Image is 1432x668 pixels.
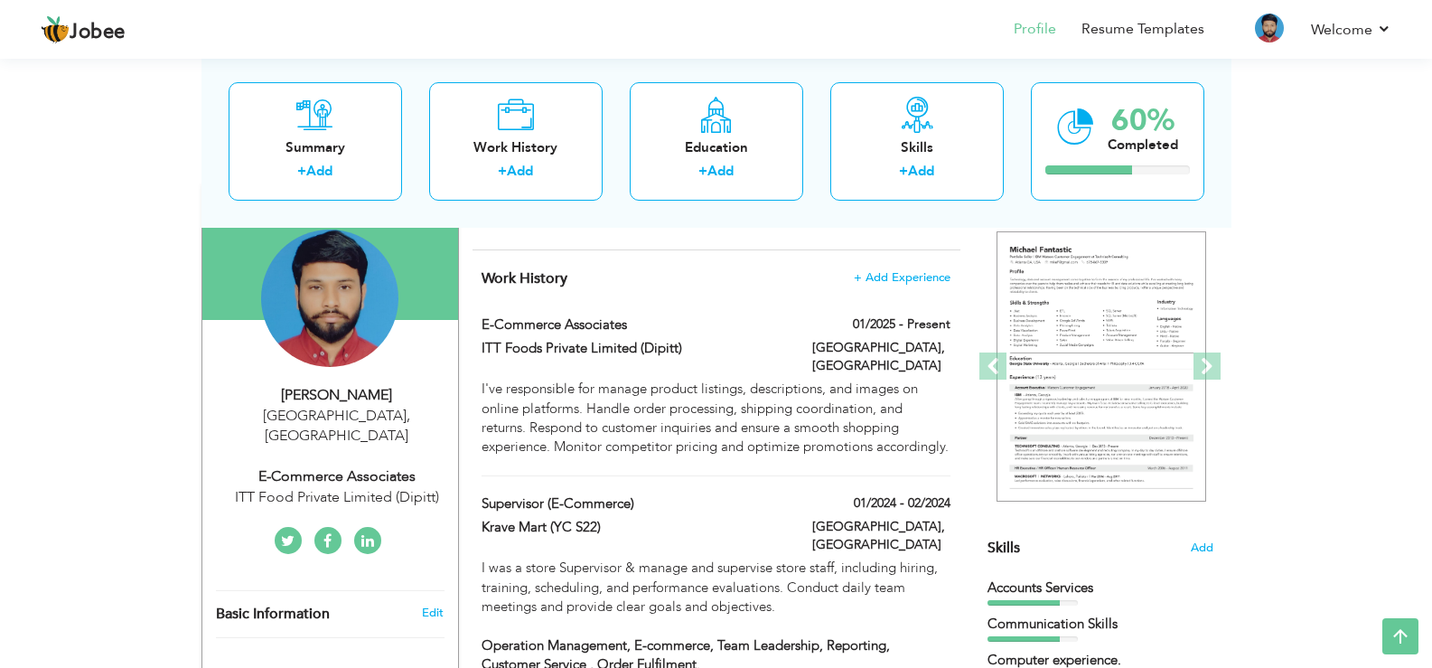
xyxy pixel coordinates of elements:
[297,162,306,181] label: +
[1108,135,1178,154] div: Completed
[1108,105,1178,135] div: 60%
[41,15,70,44] img: jobee.io
[261,230,398,367] img: Sajid Arshad
[216,487,458,508] div: ITT Food Private Limited (Dipitt)
[243,137,388,156] div: Summary
[812,339,950,375] label: [GEOGRAPHIC_DATA], [GEOGRAPHIC_DATA]
[407,406,410,426] span: ,
[216,607,330,623] span: Basic Information
[306,162,332,180] a: Add
[854,494,950,513] label: 01/2024 - 02/2024
[444,137,588,156] div: Work History
[899,162,908,181] label: +
[987,615,1213,634] div: Communication Skills
[1014,19,1056,40] a: Profile
[422,605,444,621] a: Edit
[482,269,950,287] h4: This helps to show the companies you have worked for.
[498,162,507,181] label: +
[482,518,785,537] label: Krave Mart (YC S22)
[812,518,950,554] label: [GEOGRAPHIC_DATA], [GEOGRAPHIC_DATA]
[853,315,950,334] label: 01/2025 - Present
[507,162,533,180] a: Add
[70,23,126,42] span: Jobee
[216,466,458,487] div: E-commerce Associates
[482,380,950,457] div: I've responsible for manage product listings, descriptions, and images on online platforms. Handl...
[1311,19,1391,41] a: Welcome
[644,137,789,156] div: Education
[482,636,750,654] strong: Operation Management, E-commerce, Team
[482,315,785,334] label: E-commerce Associates
[987,579,1213,597] div: Accounts Services
[845,137,989,156] div: Skills
[216,385,458,406] div: [PERSON_NAME]
[1191,540,1213,557] span: Add
[482,339,785,358] label: ITT Foods Private Limited (Dipitt)
[482,268,567,288] span: Work History
[216,406,458,447] div: [GEOGRAPHIC_DATA] [GEOGRAPHIC_DATA]
[908,162,934,180] a: Add
[698,162,707,181] label: +
[707,162,734,180] a: Add
[1255,14,1284,42] img: Profile Img
[1081,19,1204,40] a: Resume Templates
[854,271,950,284] span: + Add Experience
[987,538,1020,558] span: Skills
[41,15,126,44] a: Jobee
[482,494,785,513] label: Supervisor (E-commerce)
